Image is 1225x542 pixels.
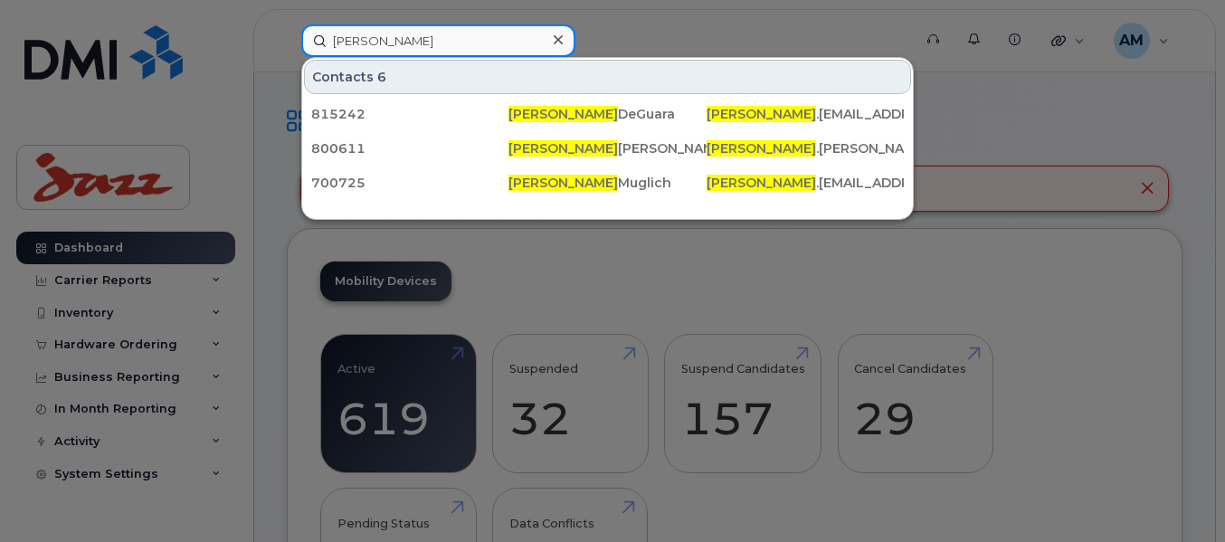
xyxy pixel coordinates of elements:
[707,175,816,191] span: [PERSON_NAME]
[707,106,816,122] span: [PERSON_NAME]
[508,106,618,122] span: [PERSON_NAME]
[707,139,904,157] div: .[PERSON_NAME][EMAIL_ADDRESS][DOMAIN_NAME]
[508,140,618,157] span: [PERSON_NAME]
[304,166,911,199] a: 700725[PERSON_NAME]Muglich[PERSON_NAME].[EMAIL_ADDRESS][DOMAIN_NAME]
[707,174,904,192] div: .[EMAIL_ADDRESS][DOMAIN_NAME]
[508,174,706,192] div: Muglich
[304,60,911,94] div: Contacts
[311,139,508,157] div: 800611
[304,132,911,165] a: 800611[PERSON_NAME][PERSON_NAME][PERSON_NAME].[PERSON_NAME][EMAIL_ADDRESS][DOMAIN_NAME]
[304,98,911,130] a: 815242[PERSON_NAME]DeGuara[PERSON_NAME].[EMAIL_ADDRESS][DOMAIN_NAME]
[508,175,618,191] span: [PERSON_NAME]
[377,68,386,86] span: 6
[311,105,508,123] div: 815242
[707,140,816,157] span: [PERSON_NAME]
[707,105,904,123] div: .[EMAIL_ADDRESS][DOMAIN_NAME]
[311,174,508,192] div: 700725
[508,139,706,157] div: [PERSON_NAME]
[508,105,706,123] div: DeGuara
